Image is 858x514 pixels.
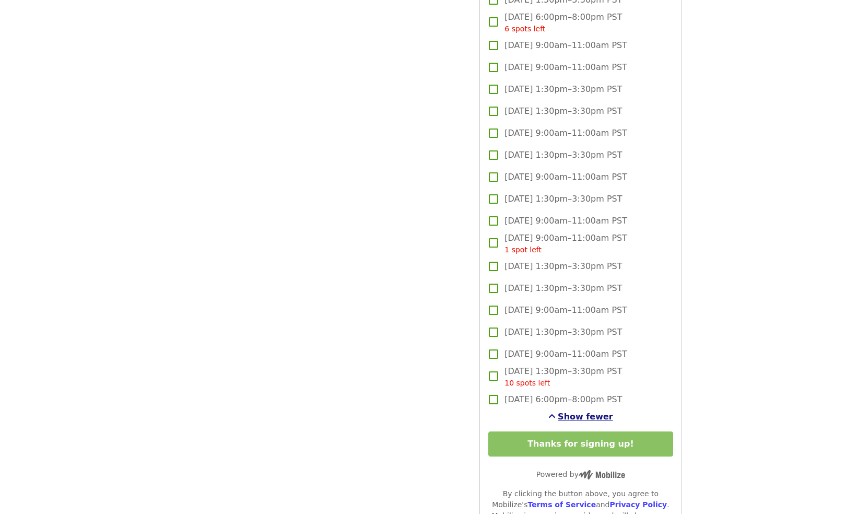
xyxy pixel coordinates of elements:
[504,149,622,161] span: [DATE] 1:30pm–3:30pm PST
[579,470,625,480] img: Powered by Mobilize
[504,215,627,227] span: [DATE] 9:00am–11:00am PST
[504,25,545,33] span: 6 spots left
[504,282,622,295] span: [DATE] 1:30pm–3:30pm PST
[504,232,627,255] span: [DATE] 9:00am–11:00am PST
[504,171,627,183] span: [DATE] 9:00am–11:00am PST
[504,127,627,139] span: [DATE] 9:00am–11:00am PST
[504,193,622,205] span: [DATE] 1:30pm–3:30pm PST
[504,39,627,52] span: [DATE] 9:00am–11:00am PST
[527,500,596,509] a: Terms of Service
[504,326,622,338] span: [DATE] 1:30pm–3:30pm PST
[548,411,613,423] button: See more timeslots
[504,11,622,34] span: [DATE] 6:00pm–8:00pm PST
[504,379,550,387] span: 10 spots left
[504,246,542,254] span: 1 spot left
[504,105,622,118] span: [DATE] 1:30pm–3:30pm PST
[504,393,622,406] span: [DATE] 6:00pm–8:00pm PST
[536,470,625,478] span: Powered by
[504,83,622,96] span: [DATE] 1:30pm–3:30pm PST
[488,431,673,457] button: Thanks for signing up!
[504,348,627,360] span: [DATE] 9:00am–11:00am PST
[558,412,613,422] span: Show fewer
[504,61,627,74] span: [DATE] 9:00am–11:00am PST
[609,500,667,509] a: Privacy Policy
[504,260,622,273] span: [DATE] 1:30pm–3:30pm PST
[504,365,622,389] span: [DATE] 1:30pm–3:30pm PST
[504,304,627,317] span: [DATE] 9:00am–11:00am PST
